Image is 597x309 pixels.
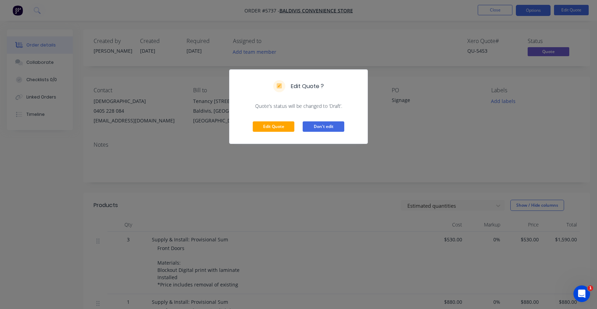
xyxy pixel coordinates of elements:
[253,121,294,132] button: Edit Quote
[291,82,324,91] h5: Edit Quote ?
[573,285,590,302] iframe: Intercom live chat
[303,121,344,132] button: Don't edit
[588,285,593,291] span: 1
[238,103,359,110] span: Quote’s status will be changed to ‘Draft’.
